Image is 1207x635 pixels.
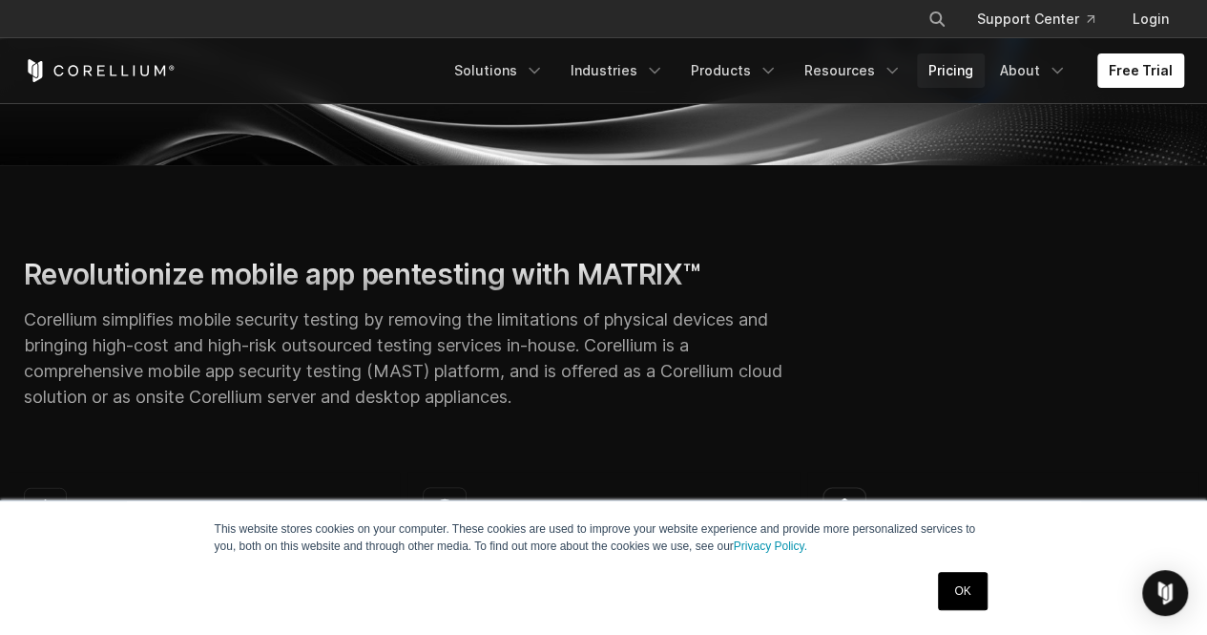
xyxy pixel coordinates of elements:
[24,487,67,531] img: icon--money
[938,572,987,610] a: OK
[962,2,1110,36] a: Support Center
[679,53,789,88] a: Products
[24,59,176,82] a: Corellium Home
[988,53,1078,88] a: About
[905,2,1184,36] div: Navigation Menu
[443,53,555,88] a: Solutions
[24,307,784,410] p: Corellium simplifies mobile security testing by removing the limitations of physical devices and ...
[423,487,467,531] img: icon--meter
[920,2,954,36] button: Search
[1142,570,1188,616] div: Open Intercom Messenger
[793,53,913,88] a: Resources
[559,53,676,88] a: Industries
[24,257,784,292] h2: Revolutionize mobile app pentesting with MATRIX™
[822,487,866,531] img: shield-02 (1)
[215,520,993,555] p: This website stores cookies on your computer. These cookies are used to improve your website expe...
[443,53,1184,88] div: Navigation Menu
[1097,53,1184,88] a: Free Trial
[734,540,807,553] a: Privacy Policy.
[917,53,985,88] a: Pricing
[1117,2,1184,36] a: Login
